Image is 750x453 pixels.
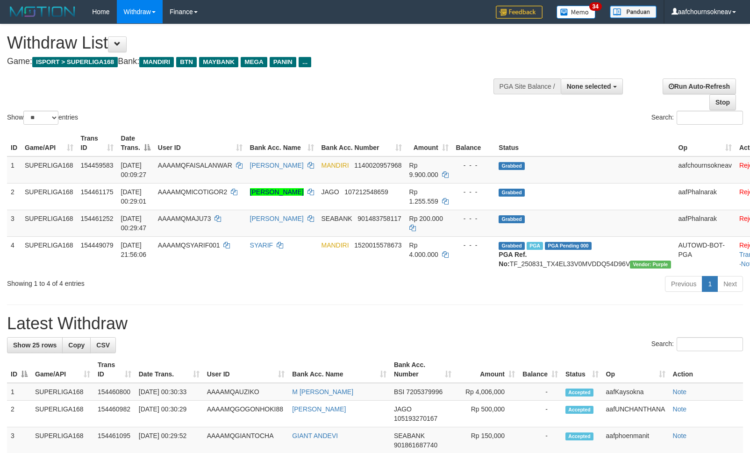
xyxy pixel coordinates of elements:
th: Game/API: activate to sort column ascending [21,130,77,156]
span: [DATE] 00:29:01 [121,188,147,205]
span: [DATE] 00:09:27 [121,162,147,178]
th: Op: activate to sort column ascending [675,130,736,156]
span: Grabbed [499,162,525,170]
th: Balance: activate to sort column ascending [519,356,562,383]
span: Marked by aafchoeunmanni [527,242,543,250]
td: 2 [7,401,31,427]
a: Show 25 rows [7,337,63,353]
th: Bank Acc. Name: activate to sort column ascending [246,130,318,156]
span: Rp 1.255.559 [409,188,438,205]
span: MANDIRI [139,57,174,67]
td: 4 [7,236,21,272]
select: Showentries [23,111,58,125]
button: None selected [561,78,623,94]
span: Accepted [565,406,593,414]
span: JAGO [321,188,339,196]
span: [DATE] 00:29:47 [121,215,147,232]
span: Copy 105193270167 to clipboard [394,415,437,422]
td: SUPERLIGA168 [31,401,94,427]
span: Copy 1520015578673 to clipboard [354,241,401,249]
td: Rp 500,000 [455,401,519,427]
span: 34 [589,2,602,11]
span: ... [299,57,311,67]
td: SUPERLIGA168 [21,156,77,184]
a: Run Auto-Refresh [663,78,736,94]
a: Previous [665,276,702,292]
span: Copy 901483758117 to clipboard [357,215,401,222]
th: Bank Acc. Number: activate to sort column ascending [318,130,406,156]
a: [PERSON_NAME] [292,405,346,413]
span: BSI [394,388,405,396]
label: Search: [651,337,743,351]
span: AAAAMQFAISALANWAR [158,162,232,169]
span: MANDIRI [321,162,349,169]
span: Copy [68,341,85,349]
td: aafPhalnarak [675,183,736,210]
td: aafchournsokneav [675,156,736,184]
td: SUPERLIGA168 [21,210,77,236]
span: Rp 200.000 [409,215,443,222]
img: panduan.png [610,6,657,18]
span: Copy 7205379996 to clipboard [406,388,443,396]
label: Search: [651,111,743,125]
span: Grabbed [499,189,525,197]
span: Vendor URL: https://trx4.1velocity.biz [630,261,671,269]
span: BTN [176,57,197,67]
span: Accepted [565,389,593,396]
span: 154459583 [81,162,114,169]
div: - - - [456,187,492,197]
span: 154449079 [81,241,114,249]
a: Stop [709,94,736,110]
span: JAGO [394,405,412,413]
span: Show 25 rows [13,341,57,349]
a: Note [673,388,687,396]
a: SYARIF [250,241,273,249]
a: [PERSON_NAME] [250,188,304,196]
label: Show entries [7,111,78,125]
span: Grabbed [499,215,525,223]
span: MANDIRI [321,241,349,249]
span: Rp 9.900.000 [409,162,438,178]
td: aafPhalnarak [675,210,736,236]
th: User ID: activate to sort column ascending [154,130,246,156]
th: Date Trans.: activate to sort column ascending [135,356,203,383]
input: Search: [677,111,743,125]
a: [PERSON_NAME] [250,215,304,222]
td: 154460800 [94,383,135,401]
span: AAAAMQMICOTIGOR2 [158,188,228,196]
span: MAYBANK [199,57,238,67]
td: [DATE] 00:30:33 [135,383,203,401]
td: SUPERLIGA168 [31,383,94,401]
span: 154461252 [81,215,114,222]
a: Copy [62,337,91,353]
img: Feedback.jpg [496,6,543,19]
span: Grabbed [499,242,525,250]
span: AAAAMQMAJU73 [158,215,211,222]
td: 3 [7,210,21,236]
span: PANIN [270,57,296,67]
span: ISPORT > SUPERLIGA168 [32,57,118,67]
td: - [519,383,562,401]
span: Copy 107212548659 to clipboard [344,188,388,196]
th: Status [495,130,674,156]
td: AUTOWD-BOT-PGA [675,236,736,272]
th: ID: activate to sort column descending [7,356,31,383]
span: Copy 901861687740 to clipboard [394,441,437,449]
a: 1 [702,276,718,292]
td: Rp 4,006,000 [455,383,519,401]
td: aafKaysokna [602,383,669,401]
a: [PERSON_NAME] [250,162,304,169]
th: ID [7,130,21,156]
th: Game/API: activate to sort column ascending [31,356,94,383]
h1: Latest Withdraw [7,314,743,333]
a: Note [673,432,687,439]
a: M [PERSON_NAME] [292,388,353,396]
th: Amount: activate to sort column ascending [406,130,452,156]
td: AAAAMQGOGONHOKI88 [203,401,289,427]
th: Amount: activate to sort column ascending [455,356,519,383]
td: - [519,401,562,427]
td: aafUNCHANTHANA [602,401,669,427]
td: 1 [7,156,21,184]
td: 154460982 [94,401,135,427]
a: CSV [90,337,116,353]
